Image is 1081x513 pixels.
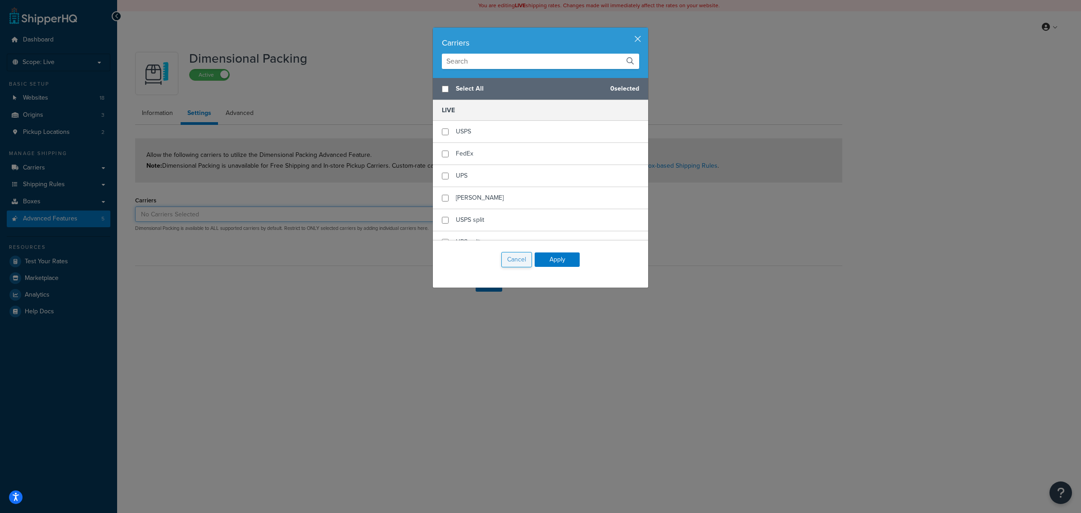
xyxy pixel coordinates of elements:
span: UPS split [456,237,481,247]
span: USPS [456,127,471,136]
button: Cancel [501,252,532,267]
h5: LIVE [433,100,648,121]
div: 0 selected [433,78,648,100]
button: Apply [535,252,580,267]
span: FedEx [456,149,473,158]
span: UPS [456,171,468,180]
input: Search [442,54,639,69]
span: Select All [456,82,603,95]
span: USPS split [456,215,484,224]
div: Carriers [442,37,639,49]
span: [PERSON_NAME] [456,193,504,202]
